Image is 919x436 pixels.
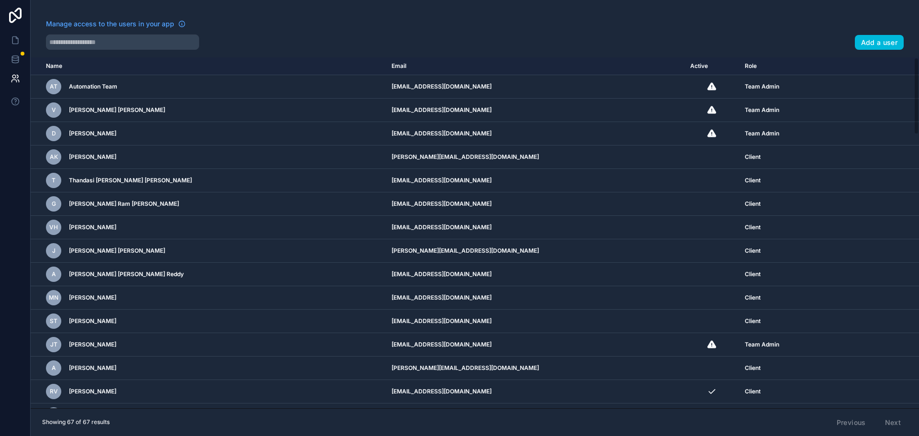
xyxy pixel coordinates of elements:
[69,341,116,348] span: [PERSON_NAME]
[386,122,684,145] td: [EMAIL_ADDRESS][DOMAIN_NAME]
[52,177,56,184] span: T
[69,130,116,137] span: [PERSON_NAME]
[386,75,684,99] td: [EMAIL_ADDRESS][DOMAIN_NAME]
[52,364,56,372] span: A
[50,317,57,325] span: ST
[50,388,58,395] span: RV
[386,333,684,357] td: [EMAIL_ADDRESS][DOMAIN_NAME]
[745,83,779,90] span: Team Admin
[386,403,684,427] td: [EMAIL_ADDRESS][DOMAIN_NAME]
[69,177,192,184] span: Thandasi [PERSON_NAME] [PERSON_NAME]
[684,57,740,75] th: Active
[69,224,116,231] span: [PERSON_NAME]
[745,317,761,325] span: Client
[69,270,184,278] span: [PERSON_NAME] [PERSON_NAME] Reddy
[52,200,56,208] span: G
[745,130,779,137] span: Team Admin
[31,57,919,408] div: scrollable content
[745,341,779,348] span: Team Admin
[69,247,165,255] span: [PERSON_NAME] [PERSON_NAME]
[745,294,761,302] span: Client
[31,57,386,75] th: Name
[386,145,684,169] td: [PERSON_NAME][EMAIL_ADDRESS][DOMAIN_NAME]
[386,169,684,192] td: [EMAIL_ADDRESS][DOMAIN_NAME]
[42,418,110,426] span: Showing 67 of 67 results
[50,341,57,348] span: JT
[745,106,779,114] span: Team Admin
[49,294,58,302] span: MN
[52,247,56,255] span: J
[386,57,684,75] th: Email
[745,224,761,231] span: Client
[745,153,761,161] span: Client
[386,216,684,239] td: [EMAIL_ADDRESS][DOMAIN_NAME]
[69,317,116,325] span: [PERSON_NAME]
[52,130,56,137] span: D
[69,364,116,372] span: [PERSON_NAME]
[745,200,761,208] span: Client
[386,286,684,310] td: [EMAIL_ADDRESS][DOMAIN_NAME]
[52,270,56,278] span: A
[745,364,761,372] span: Client
[745,177,761,184] span: Client
[386,239,684,263] td: [PERSON_NAME][EMAIL_ADDRESS][DOMAIN_NAME]
[745,247,761,255] span: Client
[46,19,186,29] a: Manage access to the users in your app
[386,99,684,122] td: [EMAIL_ADDRESS][DOMAIN_NAME]
[50,153,58,161] span: AK
[855,35,904,50] button: Add a user
[69,106,165,114] span: [PERSON_NAME] [PERSON_NAME]
[49,224,58,231] span: VH
[386,357,684,380] td: [PERSON_NAME][EMAIL_ADDRESS][DOMAIN_NAME]
[50,83,57,90] span: AT
[46,19,174,29] span: Manage access to the users in your app
[69,294,116,302] span: [PERSON_NAME]
[52,106,56,114] span: V
[69,153,116,161] span: [PERSON_NAME]
[745,388,761,395] span: Client
[386,263,684,286] td: [EMAIL_ADDRESS][DOMAIN_NAME]
[386,380,684,403] td: [EMAIL_ADDRESS][DOMAIN_NAME]
[69,83,117,90] span: Automation Team
[69,200,179,208] span: [PERSON_NAME] Ram [PERSON_NAME]
[386,192,684,216] td: [EMAIL_ADDRESS][DOMAIN_NAME]
[69,388,116,395] span: [PERSON_NAME]
[386,310,684,333] td: [EMAIL_ADDRESS][DOMAIN_NAME]
[745,270,761,278] span: Client
[739,57,879,75] th: Role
